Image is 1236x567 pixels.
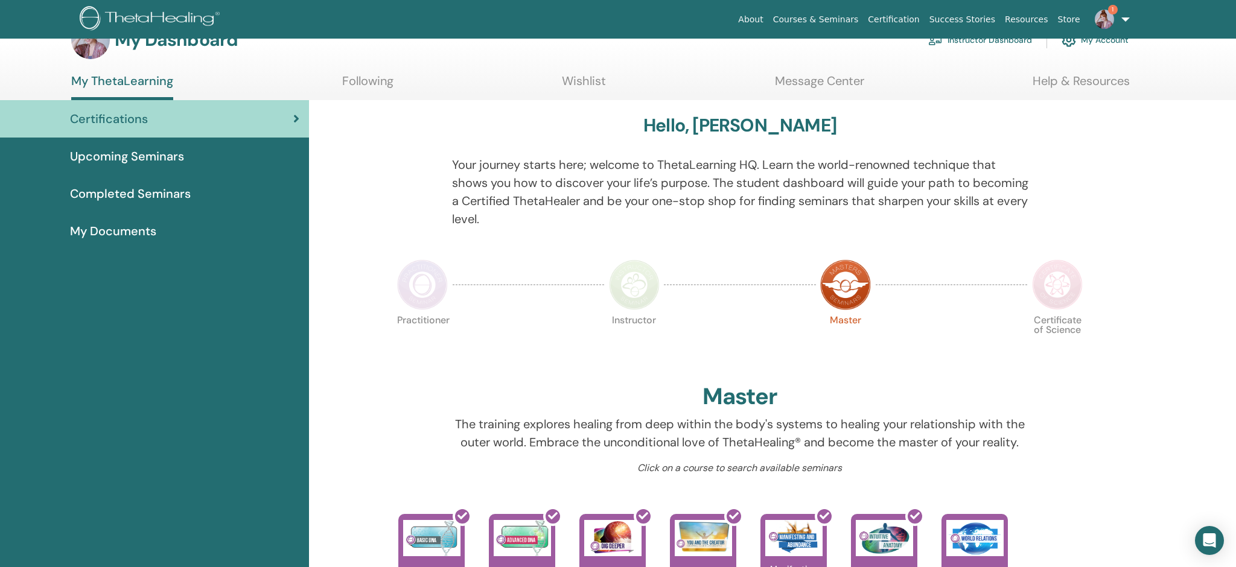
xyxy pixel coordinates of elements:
[925,8,1000,31] a: Success Stories
[768,8,864,31] a: Courses & Seminars
[609,259,660,310] img: Instructor
[1032,259,1083,310] img: Certificate of Science
[1033,74,1130,97] a: Help & Resources
[1053,8,1085,31] a: Store
[452,461,1028,475] p: Click on a course to search available seminars
[70,110,148,128] span: Certifications
[562,74,606,97] a: Wishlist
[863,8,924,31] a: Certification
[1062,30,1076,50] img: cog.svg
[928,27,1032,53] a: Instructor Dashboard
[452,415,1028,451] p: The training explores healing from deep within the body's systems to healing your relationship wi...
[115,29,238,51] h3: My Dashboard
[584,520,642,556] img: Dig Deeper
[70,147,184,165] span: Upcoming Seminars
[397,259,448,310] img: Practitioner
[643,115,836,136] h3: Hello, [PERSON_NAME]
[1195,526,1224,555] div: Open Intercom Messenger
[733,8,768,31] a: About
[856,520,913,556] img: Intuitive Anatomy
[1108,5,1118,14] span: 1
[80,6,224,33] img: logo.png
[702,383,777,411] h2: Master
[70,222,156,240] span: My Documents
[1062,27,1129,53] a: My Account
[820,315,871,366] p: Master
[946,520,1004,556] img: World Relations
[1032,315,1083,366] p: Certificate of Science
[675,520,732,553] img: You and the Creator
[609,315,660,366] p: Instructor
[775,74,864,97] a: Message Center
[403,520,460,556] img: Basic DNA
[71,21,110,59] img: default.jpg
[765,520,823,556] img: Manifesting and Abundance
[397,315,448,366] p: Practitioner
[70,185,191,203] span: Completed Seminars
[452,156,1028,228] p: Your journey starts here; welcome to ThetaLearning HQ. Learn the world-renowned technique that sh...
[494,520,551,556] img: Advanced DNA
[820,259,871,310] img: Master
[71,74,173,100] a: My ThetaLearning
[342,74,393,97] a: Following
[928,34,943,45] img: chalkboard-teacher.svg
[1095,10,1114,29] img: default.jpg
[1000,8,1053,31] a: Resources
